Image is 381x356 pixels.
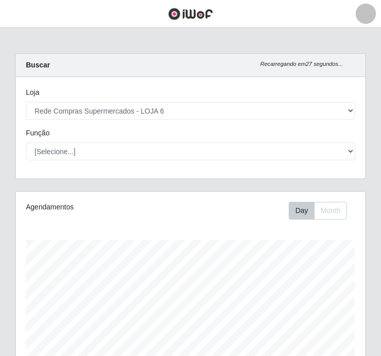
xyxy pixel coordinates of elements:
[289,202,347,220] div: First group
[26,202,154,212] div: Agendamentos
[26,61,50,69] strong: Buscar
[314,202,347,220] button: Month
[289,202,355,220] div: Toolbar with button groups
[26,87,39,98] label: Loja
[26,128,50,138] label: Função
[168,8,213,20] img: CoreUI Logo
[260,61,343,67] i: Recarregando em 27 segundos...
[289,202,315,220] button: Day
